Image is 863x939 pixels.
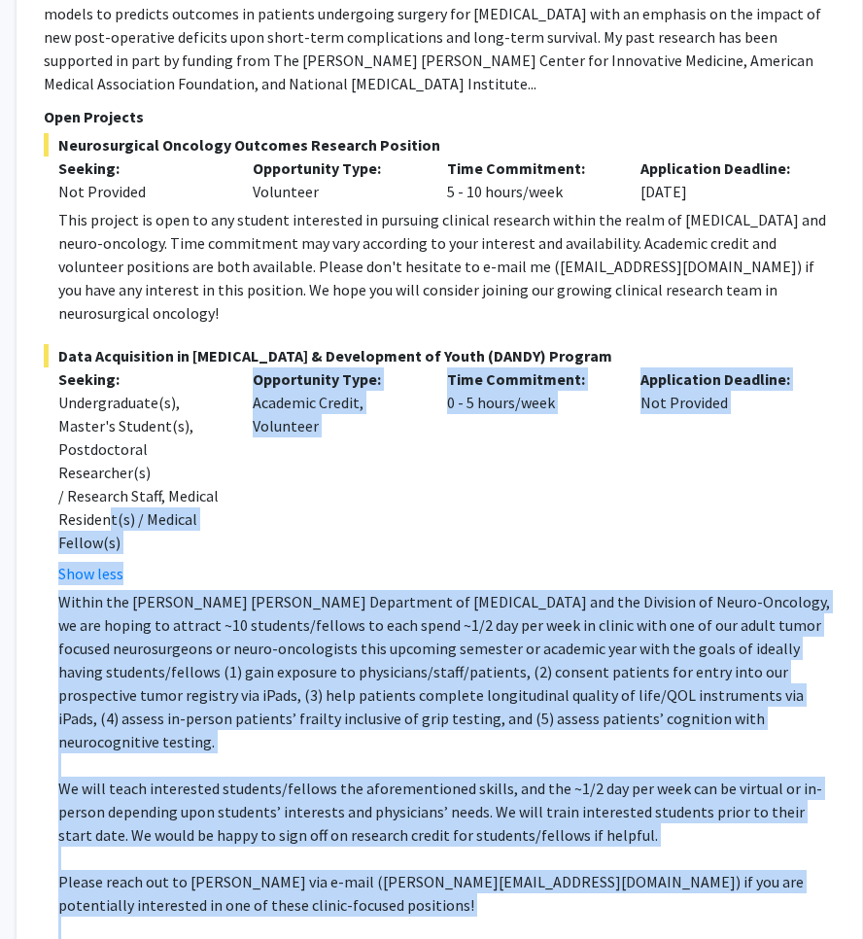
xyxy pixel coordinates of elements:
[58,391,224,554] div: Undergraduate(s), Master's Student(s), Postdoctoral Researcher(s) / Research Staff, Medical Resid...
[44,344,835,367] span: Data Acquisition in [MEDICAL_DATA] & Development of Youth (DANDY) Program
[253,367,418,391] p: Opportunity Type:
[58,156,224,180] p: Seeking:
[58,367,224,391] p: Seeking:
[626,156,820,203] div: [DATE]
[253,156,418,180] p: Opportunity Type:
[432,367,627,585] div: 0 - 5 hours/week
[58,777,835,847] p: We will teach interested students/fellows the aforementioned skills, and the ~1/2 day per week ca...
[640,367,806,391] p: Application Deadline:
[58,590,835,753] p: Within the [PERSON_NAME] [PERSON_NAME] Department of [MEDICAL_DATA] and the Division of Neuro-Onc...
[626,367,820,585] div: Not Provided
[238,156,432,203] div: Volunteer
[58,208,835,325] div: This project is open to any student interested in pursuing clinical research within the realm of ...
[432,156,627,203] div: 5 - 10 hours/week
[58,562,123,585] button: Show less
[58,180,224,203] div: Not Provided
[447,156,612,180] p: Time Commitment:
[44,133,835,156] span: Neurosurgical Oncology Outcomes Research Position
[15,852,83,924] iframe: Chat
[447,367,612,391] p: Time Commitment:
[58,870,835,917] p: Please reach out to [PERSON_NAME] via e-mail ([PERSON_NAME][EMAIL_ADDRESS][DOMAIN_NAME]) if you a...
[238,367,432,585] div: Academic Credit, Volunteer
[44,105,835,128] p: Open Projects
[640,156,806,180] p: Application Deadline:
